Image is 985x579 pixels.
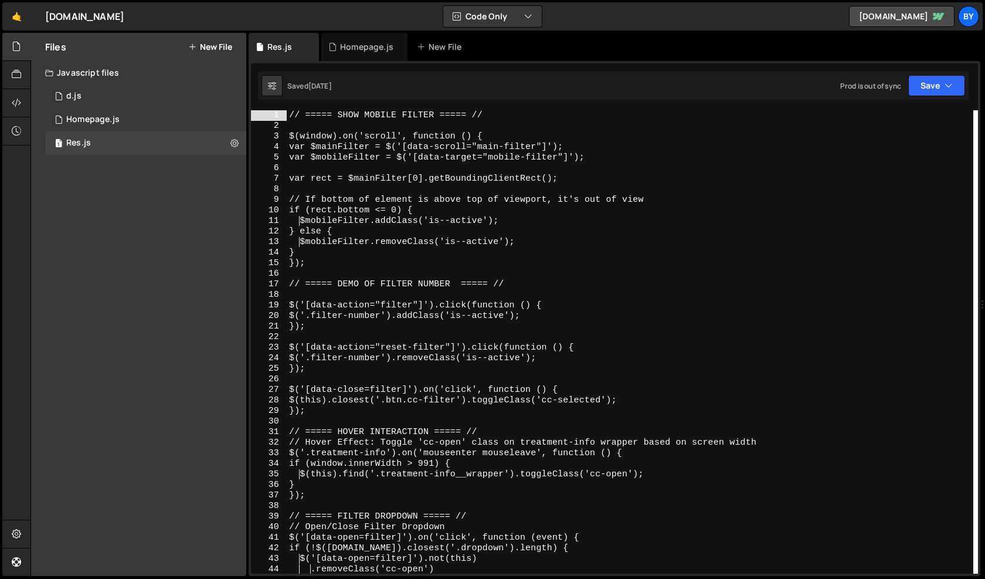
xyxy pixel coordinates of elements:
div: Res.js [66,138,91,148]
div: 9 [251,195,287,205]
div: 31 [251,427,287,438]
div: 42 [251,543,287,554]
div: 40 [251,522,287,533]
div: 11 [251,216,287,226]
div: 21 [251,321,287,332]
div: 23 [251,343,287,353]
div: 41 [251,533,287,543]
div: Res.js [267,41,292,53]
div: Saved [287,81,332,91]
div: New File [417,41,466,53]
div: Prod is out of sync [840,81,901,91]
div: [DOMAIN_NAME] [45,9,124,23]
a: 🤙 [2,2,31,31]
div: 2 [251,121,287,131]
div: 25 [251,364,287,374]
button: Save [908,75,965,96]
div: Javascript files [31,61,246,84]
div: 16 [251,269,287,279]
button: New File [188,42,232,52]
div: 6615/12742.js [45,108,246,131]
div: 19 [251,300,287,311]
div: 20 [251,311,287,321]
div: 33 [251,448,287,459]
div: 38 [251,501,287,512]
div: 8 [251,184,287,195]
div: 39 [251,512,287,522]
div: 4 [251,142,287,153]
div: 13 [251,237,287,248]
div: d.js [66,91,81,101]
div: 44 [251,564,287,575]
div: 5 [251,153,287,163]
a: By [958,6,979,27]
div: 6615/12744.js [45,131,246,155]
div: 35 [251,469,287,480]
div: 14 [251,248,287,258]
h2: Files [45,40,66,53]
div: Homepage.js [340,41,393,53]
div: 22 [251,332,287,343]
div: 6615/12797.js [45,84,246,108]
div: 37 [251,490,287,501]
div: 24 [251,353,287,364]
div: 29 [251,406,287,417]
div: 32 [251,438,287,448]
span: 1 [55,140,62,149]
div: Homepage.js [66,114,120,125]
div: 3 [251,131,287,142]
div: 27 [251,385,287,395]
div: 43 [251,554,287,564]
div: 28 [251,395,287,406]
div: 12 [251,226,287,237]
div: [DATE] [308,81,332,91]
a: [DOMAIN_NAME] [849,6,955,27]
button: Code Only [443,6,542,27]
div: 30 [251,417,287,427]
div: 26 [251,374,287,385]
div: 34 [251,459,287,469]
div: 6 [251,163,287,174]
div: 36 [251,480,287,490]
div: 18 [251,290,287,300]
div: 15 [251,258,287,269]
div: 10 [251,205,287,216]
div: 17 [251,279,287,290]
div: 1 [251,110,287,121]
div: 7 [251,174,287,184]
